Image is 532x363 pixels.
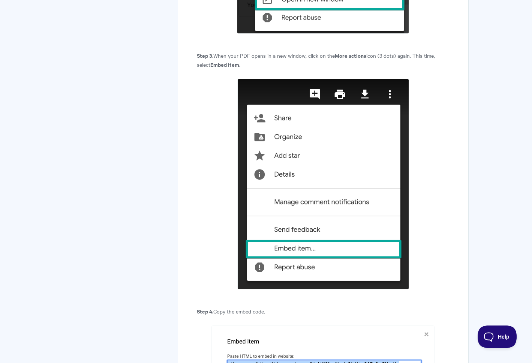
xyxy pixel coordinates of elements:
iframe: Toggle Customer Support [478,325,517,348]
strong: More actions [335,51,366,59]
p: Copy the embed code. [197,307,449,316]
p: When your PDF opens in a new window, click on the icon (3 dots) again. This time, select [197,51,449,69]
img: file-PhxaHkm61j.png [237,79,409,289]
strong: Step 3. [197,51,213,59]
strong: Embed item. [210,60,240,68]
strong: Step 4. [197,307,213,315]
